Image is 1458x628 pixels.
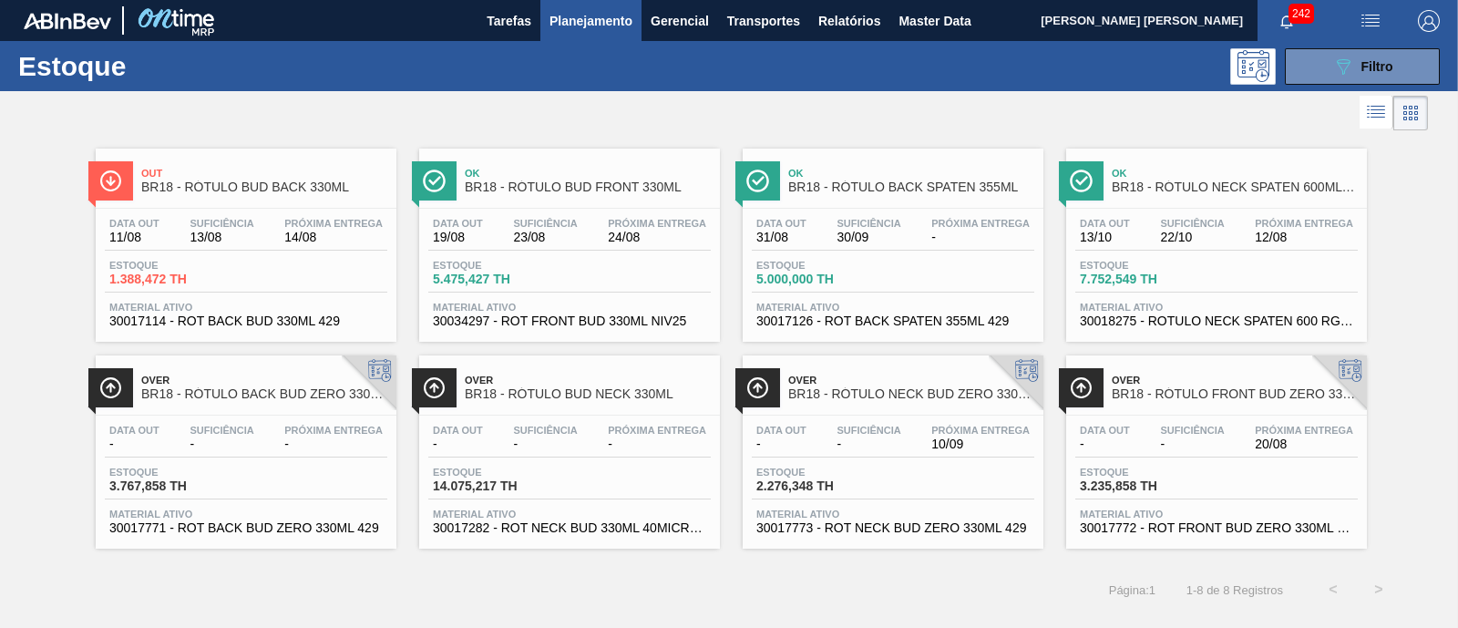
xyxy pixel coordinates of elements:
span: - [433,438,483,451]
img: Ícone [1070,170,1093,192]
img: TNhmsLtSVTkK8tSr43FrP2fwEKptu5GPRR3wAAAABJRU5ErkJggg== [24,13,111,29]
span: Próxima Entrega [931,218,1030,229]
span: 5.000,000 TH [756,273,884,286]
span: 11/08 [109,231,159,244]
span: Data out [1080,218,1130,229]
span: Estoque [1080,467,1207,478]
button: < [1310,567,1356,613]
span: Data out [109,218,159,229]
span: - [756,438,806,451]
span: 30034297 - ROT FRONT BUD 330ML NIV25 [433,314,706,328]
span: 3.235,858 TH [1080,479,1207,493]
span: Estoque [433,260,560,271]
span: Suficiência [513,218,577,229]
span: Master Data [898,10,970,32]
span: 5.475,427 TH [433,273,560,286]
span: Suficiência [190,218,253,229]
span: 31/08 [756,231,806,244]
span: 30017282 - ROT NECK BUD 330ML 40MICRAS 429 [433,521,706,535]
div: Visão em Lista [1360,96,1393,130]
a: ÍconeOkBR18 - RÓTULO BACK SPATEN 355MLData out31/08Suficiência30/09Próxima Entrega-Estoque5.000,0... [729,135,1052,342]
img: Ícone [1070,376,1093,399]
span: Próxima Entrega [608,425,706,436]
span: Próxima Entrega [284,425,383,436]
span: Suficiência [837,425,900,436]
span: 20/08 [1255,438,1353,451]
span: - [513,438,577,451]
a: ÍconeOkBR18 - RÓTULO NECK SPATEN 600ML RGBData out13/10Suficiência22/10Próxima Entrega12/08Estoqu... [1052,135,1376,342]
span: 12/08 [1255,231,1353,244]
span: Planejamento [549,10,632,32]
span: Suficiência [1160,218,1224,229]
span: Material ativo [433,509,706,520]
span: 14.075,217 TH [433,479,560,493]
span: Material ativo [109,302,383,313]
span: Over [1112,375,1358,386]
span: Material ativo [433,302,706,313]
span: 30018275 - ROTULO NECK SPATEN 600 RGB 36MIC REDONDO [1080,314,1353,328]
div: Pogramando: nenhum usuário selecionado [1230,48,1276,85]
img: Ícone [746,376,769,399]
span: BR18 - RÓTULO BUD BACK 330ML [141,180,387,194]
span: 242 [1289,4,1314,24]
a: ÍconeOverBR18 - RÓTULO BACK BUD ZERO 330MLData out-Suficiência-Próxima Entrega-Estoque3.767,858 T... [82,342,406,549]
span: Relatórios [818,10,880,32]
span: Material ativo [1080,509,1353,520]
span: 30017114 - ROT BACK BUD 330ML 429 [109,314,383,328]
button: Notificações [1258,8,1316,34]
span: BR18 - RÓTULO BACK SPATEN 355ML [788,180,1034,194]
div: Visão em Cards [1393,96,1428,130]
span: BR18 - RÓTULO BUD NECK 330ML [465,387,711,401]
span: 30017773 - ROT NECK BUD ZERO 330ML 429 [756,521,1030,535]
a: ÍconeOutBR18 - RÓTULO BUD BACK 330MLData out11/08Suficiência13/08Próxima Entrega14/08Estoque1.388... [82,135,406,342]
span: 30017772 - ROT FRONT BUD ZERO 330ML 429 [1080,521,1353,535]
span: BR18 - RÓTULO NECK SPATEN 600ML RGB [1112,180,1358,194]
span: - [608,438,706,451]
span: 22/10 [1160,231,1224,244]
button: > [1356,567,1402,613]
span: Estoque [756,260,884,271]
span: - [190,438,253,451]
span: Data out [1080,425,1130,436]
span: - [1160,438,1224,451]
span: 13/08 [190,231,253,244]
span: 19/08 [433,231,483,244]
span: Estoque [756,467,884,478]
span: 2.276,348 TH [756,479,884,493]
span: Ok [465,168,711,179]
span: 3.767,858 TH [109,479,237,493]
span: Estoque [433,467,560,478]
span: Over [465,375,711,386]
span: BR18 - RÓTULO BACK BUD ZERO 330ML [141,387,387,401]
span: 23/08 [513,231,577,244]
h1: Estoque [18,56,282,77]
span: Próxima Entrega [1255,425,1353,436]
span: 30017771 - ROT BACK BUD ZERO 330ML 429 [109,521,383,535]
span: Filtro [1361,59,1393,74]
span: 10/09 [931,438,1030,451]
span: BR18 - RÓTULO FRONT BUD ZERO 330ML [1112,387,1358,401]
span: Over [788,375,1034,386]
span: Material ativo [109,509,383,520]
span: Data out [756,425,806,436]
a: ÍconeOverBR18 - RÓTULO BUD NECK 330MLData out-Suficiência-Próxima Entrega-Estoque14.075,217 THMat... [406,342,729,549]
span: Transportes [727,10,800,32]
a: ÍconeOverBR18 - RÓTULO NECK BUD ZERO 330MLData out-Suficiência-Próxima Entrega10/09Estoque2.276,3... [729,342,1052,549]
span: Página : 1 [1109,583,1155,597]
img: Ícone [99,376,122,399]
img: userActions [1360,10,1381,32]
span: 7.752,549 TH [1080,273,1207,286]
span: - [109,438,159,451]
span: Data out [109,425,159,436]
span: Gerencial [651,10,709,32]
img: Ícone [423,376,446,399]
span: - [1080,438,1130,451]
span: Próxima Entrega [608,218,706,229]
span: 1.388,472 TH [109,273,237,286]
span: 13/10 [1080,231,1130,244]
span: Over [141,375,387,386]
span: Próxima Entrega [1255,218,1353,229]
span: Próxima Entrega [931,425,1030,436]
span: Suficiência [837,218,900,229]
span: Data out [756,218,806,229]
